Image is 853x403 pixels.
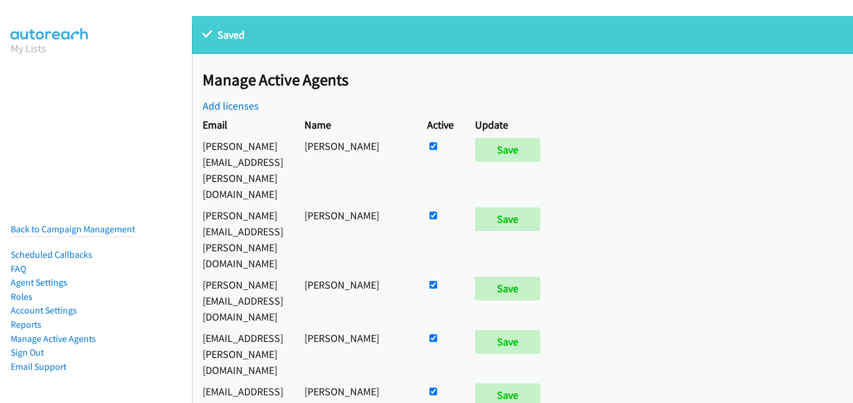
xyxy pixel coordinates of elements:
a: Email Support [11,361,66,372]
td: [PERSON_NAME][EMAIL_ADDRESS][DOMAIN_NAME] [192,274,294,327]
td: [EMAIL_ADDRESS][PERSON_NAME][DOMAIN_NAME] [192,327,294,380]
a: Agent Settings [11,277,68,288]
a: Roles [11,291,33,302]
input: Save [475,207,540,231]
th: Active [416,114,464,135]
td: [PERSON_NAME] [294,135,416,204]
td: [PERSON_NAME] [294,204,416,274]
a: FAQ [11,263,26,274]
a: Manage Active Agents [11,333,96,344]
a: Reports [11,319,41,330]
h2: Manage Active Agents [203,70,853,90]
td: [PERSON_NAME][EMAIL_ADDRESS][PERSON_NAME][DOMAIN_NAME] [192,135,294,204]
input: Save [475,138,540,162]
td: [PERSON_NAME] [294,327,416,380]
a: My Lists [11,41,46,55]
a: Account Settings [11,305,77,316]
a: Sign Out [11,347,44,358]
a: Scheduled Callbacks [11,249,92,260]
td: [PERSON_NAME] [294,274,416,327]
th: Email [192,114,294,135]
input: Save [475,330,540,354]
a: Add licenses [203,99,259,113]
th: Name [294,114,416,135]
td: [PERSON_NAME][EMAIL_ADDRESS][PERSON_NAME][DOMAIN_NAME] [192,204,294,274]
a: Back to Campaign Management [11,223,135,235]
th: Update [464,114,556,135]
input: Save [475,277,540,300]
p: Saved [203,27,842,43]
